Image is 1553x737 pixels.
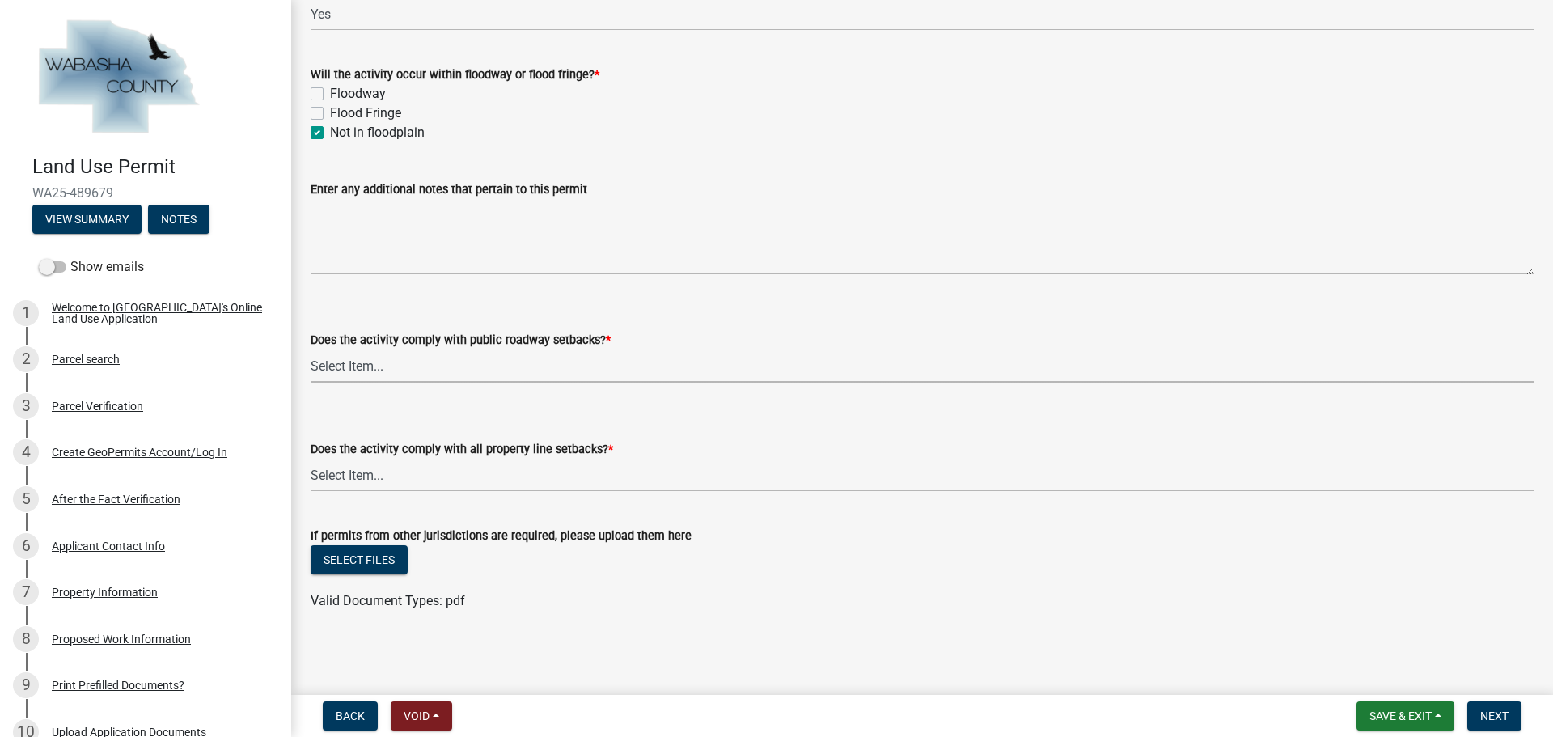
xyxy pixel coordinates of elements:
[148,205,209,234] button: Notes
[32,17,204,138] img: Wabasha County, Minnesota
[13,439,39,465] div: 4
[1356,701,1454,731] button: Save & Exit
[13,533,39,559] div: 6
[323,701,378,731] button: Back
[52,633,191,645] div: Proposed Work Information
[311,184,587,196] label: Enter any additional notes that pertain to this permit
[52,493,180,505] div: After the Fact Verification
[330,123,425,142] label: Not in floodplain
[311,444,613,455] label: Does the activity comply with all property line setbacks?
[32,214,142,227] wm-modal-confirm: Summary
[330,84,386,104] label: Floodway
[52,302,265,324] div: Welcome to [GEOGRAPHIC_DATA]'s Online Land Use Application
[52,587,158,598] div: Property Information
[13,626,39,652] div: 8
[32,155,278,179] h4: Land Use Permit
[311,531,692,542] label: If permits from other jurisdictions are required, please upload them here
[13,300,39,326] div: 1
[13,393,39,419] div: 3
[311,593,465,608] span: Valid Document Types: pdf
[311,545,408,574] button: Select files
[13,486,39,512] div: 5
[32,205,142,234] button: View Summary
[1480,709,1509,722] span: Next
[311,335,611,346] label: Does the activity comply with public roadway setbacks?
[13,579,39,605] div: 7
[148,214,209,227] wm-modal-confirm: Notes
[404,709,430,722] span: Void
[1369,709,1432,722] span: Save & Exit
[391,701,452,731] button: Void
[39,257,144,277] label: Show emails
[13,672,39,698] div: 9
[52,354,120,365] div: Parcel search
[32,185,259,201] span: WA25-489679
[52,680,184,691] div: Print Prefilled Documents?
[311,70,599,81] label: Will the activity occur within floodway or flood fringe?
[52,540,165,552] div: Applicant Contact Info
[52,447,227,458] div: Create GeoPermits Account/Log In
[336,709,365,722] span: Back
[330,104,401,123] label: Flood Fringe
[52,400,143,412] div: Parcel Verification
[1467,701,1521,731] button: Next
[13,346,39,372] div: 2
